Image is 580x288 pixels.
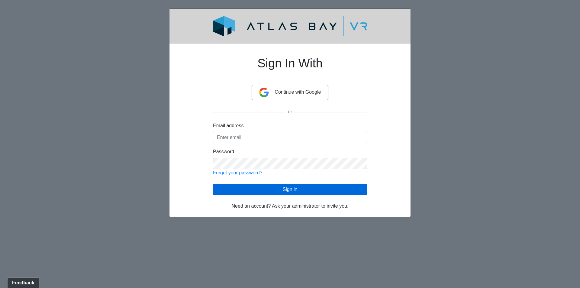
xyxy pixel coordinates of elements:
span: Continue with Google [275,89,321,95]
label: Password [213,148,234,155]
h1: Sign In With [213,49,367,85]
button: Sign in [213,184,367,195]
span: or [285,109,295,114]
img: logo [198,16,382,36]
button: Continue with Google [252,85,329,100]
a: Forgot your password? [213,170,263,175]
iframe: Ybug feedback widget [5,276,40,288]
span: Need an account? Ask your administrator to invite you. [232,203,349,209]
input: Enter email [213,132,367,143]
label: Email address [213,122,243,129]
